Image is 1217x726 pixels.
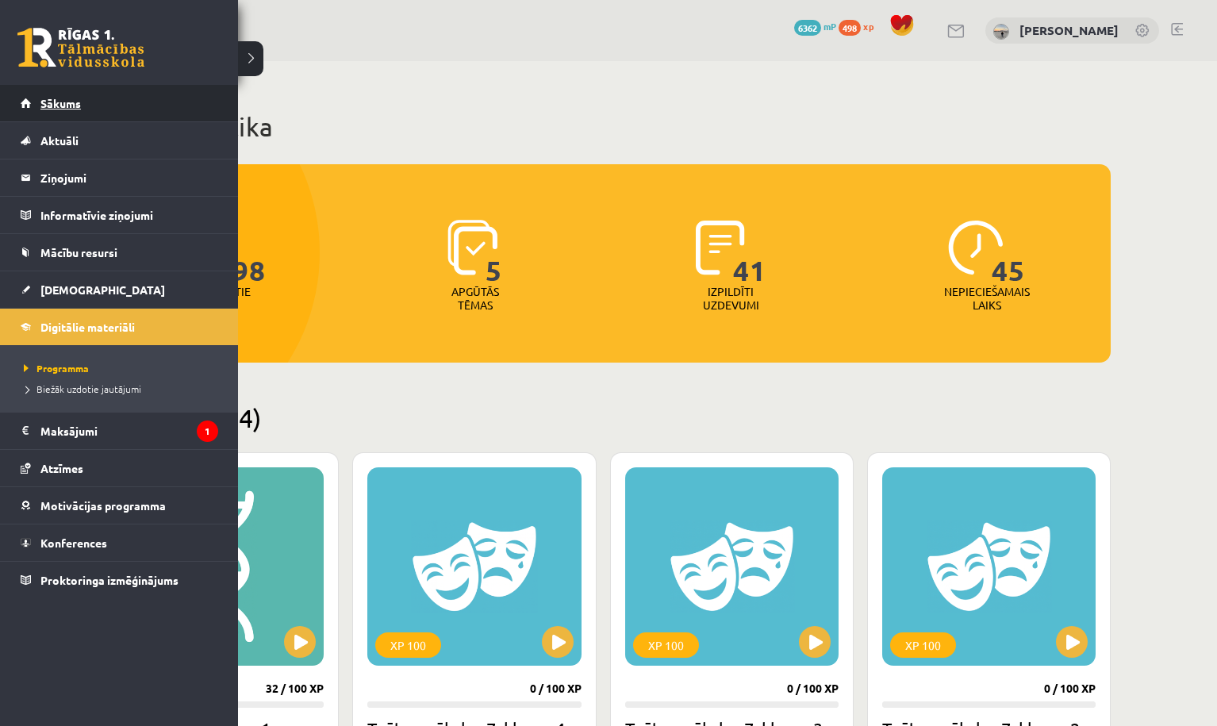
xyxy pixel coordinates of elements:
[375,632,441,658] div: XP 100
[40,282,165,297] span: [DEMOGRAPHIC_DATA]
[21,122,218,159] a: Aktuāli
[993,24,1009,40] img: Milana Belavina
[21,413,218,449] a: Maksājumi1
[40,96,81,110] span: Sākums
[992,220,1025,285] span: 45
[40,461,83,475] span: Atzīmes
[95,111,1111,143] h1: Mana statistika
[1019,22,1119,38] a: [PERSON_NAME]
[20,362,89,375] span: Programma
[20,382,222,396] a: Biežāk uzdotie jautājumi
[700,285,762,312] p: Izpildīti uzdevumi
[40,498,166,513] span: Motivācijas programma
[839,20,881,33] a: 498 xp
[890,632,956,658] div: XP 100
[447,220,497,275] img: icon-learned-topics-4a711ccc23c960034f471b6e78daf4a3bad4a20eaf4de84257b87e66633f6470.svg
[40,413,218,449] legend: Maksājumi
[633,632,699,658] div: XP 100
[40,320,135,334] span: Digitālie materiāli
[40,197,218,233] legend: Informatīvie ziņojumi
[794,20,821,36] span: 6362
[863,20,873,33] span: xp
[696,220,745,275] img: icon-completed-tasks-ad58ae20a441b2904462921112bc710f1caf180af7a3daa7317a5a94f2d26646.svg
[21,524,218,561] a: Konferences
[40,245,117,259] span: Mācību resursi
[21,197,218,233] a: Informatīvie ziņojumi
[944,285,1030,312] p: Nepieciešamais laiks
[21,562,218,598] a: Proktoringa izmēģinājums
[20,361,222,375] a: Programma
[40,159,218,196] legend: Ziņojumi
[21,159,218,196] a: Ziņojumi
[839,20,861,36] span: 498
[216,220,266,285] span: 498
[486,220,502,285] span: 5
[95,402,1111,433] h2: Pieejamie (14)
[17,28,144,67] a: Rīgas 1. Tālmācības vidusskola
[40,536,107,550] span: Konferences
[21,487,218,524] a: Motivācijas programma
[948,220,1004,275] img: icon-clock-7be60019b62300814b6bd22b8e044499b485619524d84068768e800edab66f18.svg
[733,220,766,285] span: 41
[823,20,836,33] span: mP
[21,271,218,308] a: [DEMOGRAPHIC_DATA]
[197,421,218,442] i: 1
[40,573,179,587] span: Proktoringa izmēģinājums
[444,285,506,312] p: Apgūtās tēmas
[20,382,141,395] span: Biežāk uzdotie jautājumi
[40,133,79,148] span: Aktuāli
[21,234,218,271] a: Mācību resursi
[794,20,836,33] a: 6362 mP
[21,85,218,121] a: Sākums
[21,309,218,345] a: Digitālie materiāli
[21,450,218,486] a: Atzīmes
